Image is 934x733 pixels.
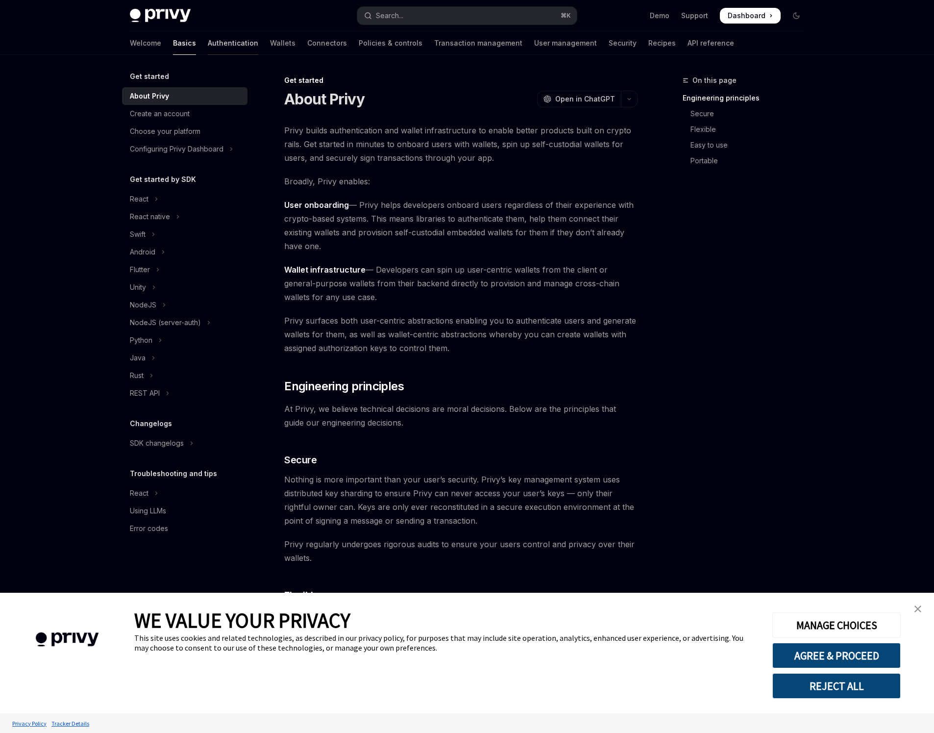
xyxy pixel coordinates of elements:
[208,31,258,55] a: Authentication
[122,484,247,502] button: Toggle React section
[130,228,146,240] div: Swift
[122,314,247,331] button: Toggle NodeJS (server-auth) section
[130,468,217,480] h5: Troubleshooting and tips
[772,612,901,638] button: MANAGE CHOICES
[130,523,168,534] div: Error codes
[49,715,92,732] a: Tracker Details
[284,537,638,565] span: Privy regularly undergoes rigorous audits to ensure your users control and privacy over their wal...
[10,715,49,732] a: Privacy Policy
[134,607,350,633] span: WE VALUE YOUR PRIVACY
[284,76,638,85] div: Get started
[284,175,638,188] span: Broadly, Privy enables:
[122,261,247,278] button: Toggle Flutter section
[914,606,921,612] img: close banner
[130,281,146,293] div: Unity
[772,643,901,668] button: AGREE & PROCEED
[130,505,166,517] div: Using LLMs
[122,278,247,296] button: Toggle Unity section
[130,387,160,399] div: REST API
[688,31,734,55] a: API reference
[434,31,522,55] a: Transaction management
[359,31,422,55] a: Policies & controls
[130,9,191,23] img: dark logo
[130,437,184,449] div: SDK changelogs
[122,140,247,158] button: Toggle Configuring Privy Dashboard section
[683,153,812,169] a: Portable
[130,174,196,185] h5: Get started by SDK
[284,402,638,430] span: At Privy, we believe technical decisions are moral decisions. Below are the principles that guide...
[122,87,247,105] a: About Privy
[130,71,169,82] h5: Get started
[15,618,120,661] img: company logo
[772,673,901,699] button: REJECT ALL
[122,367,247,384] button: Toggle Rust section
[130,418,172,430] h5: Changelogs
[130,31,161,55] a: Welcome
[122,208,247,226] button: Toggle React native section
[692,75,737,86] span: On this page
[130,334,152,346] div: Python
[284,588,319,602] span: Flexible
[134,633,758,653] div: This site uses cookies and related technologies, as described in our privacy policy, for purposes...
[537,91,621,107] button: Open in ChatGPT
[728,11,765,21] span: Dashboard
[130,317,201,329] div: NodeJS (server-auth)
[284,379,404,394] span: Engineering principles
[908,599,928,619] a: close banner
[376,10,403,22] div: Search...
[122,331,247,349] button: Toggle Python section
[683,90,812,106] a: Engineering principles
[130,211,170,223] div: React native
[122,384,247,402] button: Toggle REST API section
[683,122,812,137] a: Flexible
[122,502,247,520] a: Using LLMs
[122,349,247,367] button: Toggle Java section
[307,31,347,55] a: Connectors
[122,123,247,140] a: Choose your platform
[284,453,317,467] span: Secure
[683,137,812,153] a: Easy to use
[357,7,577,25] button: Open search
[720,8,781,24] a: Dashboard
[284,265,366,275] strong: Wallet infrastructure
[534,31,597,55] a: User management
[284,200,349,210] strong: User onboarding
[130,126,200,137] div: Choose your platform
[284,198,638,253] span: — Privy helps developers onboard users regardless of their experience with crypto-based systems. ...
[130,299,156,311] div: NodeJS
[648,31,676,55] a: Recipes
[683,106,812,122] a: Secure
[122,520,247,537] a: Error codes
[788,8,804,24] button: Toggle dark mode
[284,90,365,108] h1: About Privy
[122,296,247,314] button: Toggle NodeJS section
[130,487,148,499] div: React
[130,352,146,364] div: Java
[555,94,615,104] span: Open in ChatGPT
[130,246,155,258] div: Android
[173,31,196,55] a: Basics
[609,31,637,55] a: Security
[122,434,247,452] button: Toggle SDK changelogs section
[122,226,247,243] button: Toggle Swift section
[284,314,638,355] span: Privy surfaces both user-centric abstractions enabling you to authenticate users and generate wal...
[130,193,148,205] div: React
[122,105,247,123] a: Create an account
[284,473,638,528] span: Nothing is more important than your user’s security. Privy’s key management system uses distribut...
[561,12,571,20] span: ⌘ K
[122,190,247,208] button: Toggle React section
[130,108,190,120] div: Create an account
[130,143,223,155] div: Configuring Privy Dashboard
[122,243,247,261] button: Toggle Android section
[284,263,638,304] span: — Developers can spin up user-centric wallets from the client or general-purpose wallets from the...
[130,90,169,102] div: About Privy
[130,264,150,276] div: Flutter
[284,124,638,165] span: Privy builds authentication and wallet infrastructure to enable better products built on crypto r...
[270,31,295,55] a: Wallets
[650,11,669,21] a: Demo
[130,370,144,381] div: Rust
[681,11,708,21] a: Support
